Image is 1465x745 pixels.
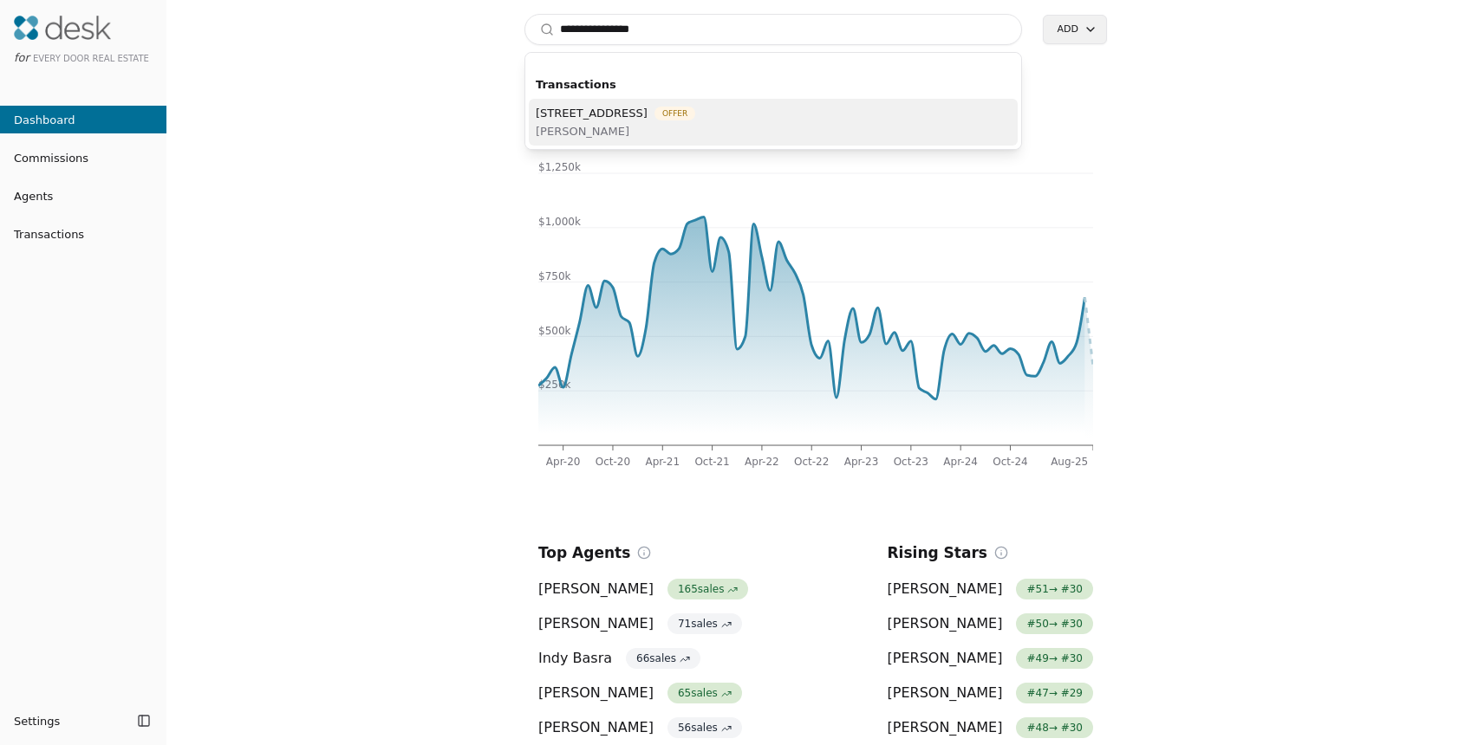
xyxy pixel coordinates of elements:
[538,270,571,282] tspan: $750k
[1043,15,1107,44] button: Add
[1051,456,1088,468] tspan: Aug-25
[888,579,1003,599] span: [PERSON_NAME]
[667,613,742,634] span: 71 sales
[525,67,1021,149] div: Suggestions
[894,456,928,468] tspan: Oct-23
[993,456,1027,468] tspan: Oct-24
[888,541,987,565] h2: Rising Stars
[667,683,742,703] span: 65 sales
[538,216,581,228] tspan: $1,000k
[745,456,779,468] tspan: Apr-22
[1016,648,1093,669] span: # 49 → # 30
[538,613,654,634] span: [PERSON_NAME]
[844,456,879,468] tspan: Apr-23
[538,683,654,703] span: [PERSON_NAME]
[694,456,729,468] tspan: Oct-21
[14,51,29,64] span: for
[538,541,630,565] h2: Top Agents
[546,456,581,468] tspan: Apr-20
[14,16,111,40] img: Desk
[888,648,1003,669] span: [PERSON_NAME]
[1016,683,1093,703] span: # 47 → # 29
[667,579,748,599] span: 165 sales
[1016,613,1093,634] span: # 50 → # 30
[536,104,648,122] span: [STREET_ADDRESS]
[888,717,1003,738] span: [PERSON_NAME]
[596,456,630,468] tspan: Oct-20
[538,161,581,173] tspan: $1,250k
[626,648,700,669] span: 66 sales
[538,717,654,738] span: [PERSON_NAME]
[536,122,695,140] span: [PERSON_NAME]
[538,648,612,669] span: Indy Basra
[1016,579,1093,599] span: # 51 → # 30
[538,379,571,391] tspan: $250k
[888,683,1003,703] span: [PERSON_NAME]
[529,70,1018,99] div: Transactions
[667,717,742,738] span: 56 sales
[33,54,149,63] span: Every Door Real Estate
[794,456,829,468] tspan: Oct-22
[538,325,571,337] tspan: $500k
[645,456,680,468] tspan: Apr-21
[1016,717,1093,738] span: # 48 → # 30
[888,613,1003,634] span: [PERSON_NAME]
[943,456,978,468] tspan: Apr-24
[538,579,654,599] span: [PERSON_NAME]
[654,107,695,120] span: Offer
[7,707,132,735] button: Settings
[14,712,60,730] span: Settings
